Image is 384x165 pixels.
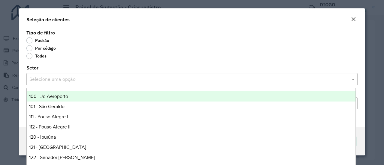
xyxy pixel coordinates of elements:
span: 121 - [GEOGRAPHIC_DATA] [29,145,86,150]
h4: Seleção de clientes [26,16,70,23]
span: 120 - Ipuiúna [29,134,56,140]
label: Setor [26,64,38,71]
span: 100 - Jd Aeroporto [29,94,68,99]
em: Fechar [351,17,356,22]
span: 111 - Pouso Alegre I [29,114,68,119]
label: Tipo de filtro [26,29,55,36]
label: Todos [26,53,46,59]
span: 112 - Pouso Alegre II [29,124,70,129]
span: 122 - Senador [PERSON_NAME] [29,155,95,160]
label: Padrão [26,37,49,43]
label: Por código [26,45,56,51]
span: 101 - São Geraldo [29,104,64,109]
button: Close [349,16,358,23]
